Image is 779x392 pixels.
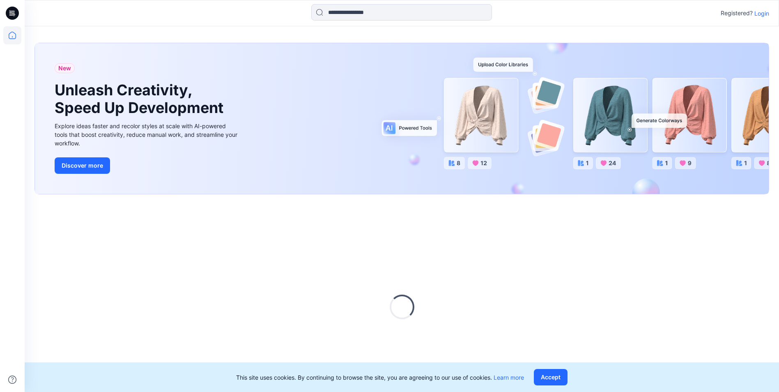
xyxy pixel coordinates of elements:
button: Accept [534,369,568,385]
span: New [58,63,71,73]
p: Registered? [721,8,753,18]
p: Login [754,9,769,18]
a: Learn more [494,374,524,381]
h1: Unleash Creativity, Speed Up Development [55,81,227,117]
button: Discover more [55,157,110,174]
p: This site uses cookies. By continuing to browse the site, you are agreeing to our use of cookies. [236,373,524,382]
div: Explore ideas faster and recolor styles at scale with AI-powered tools that boost creativity, red... [55,122,239,148]
a: Discover more [55,157,239,174]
